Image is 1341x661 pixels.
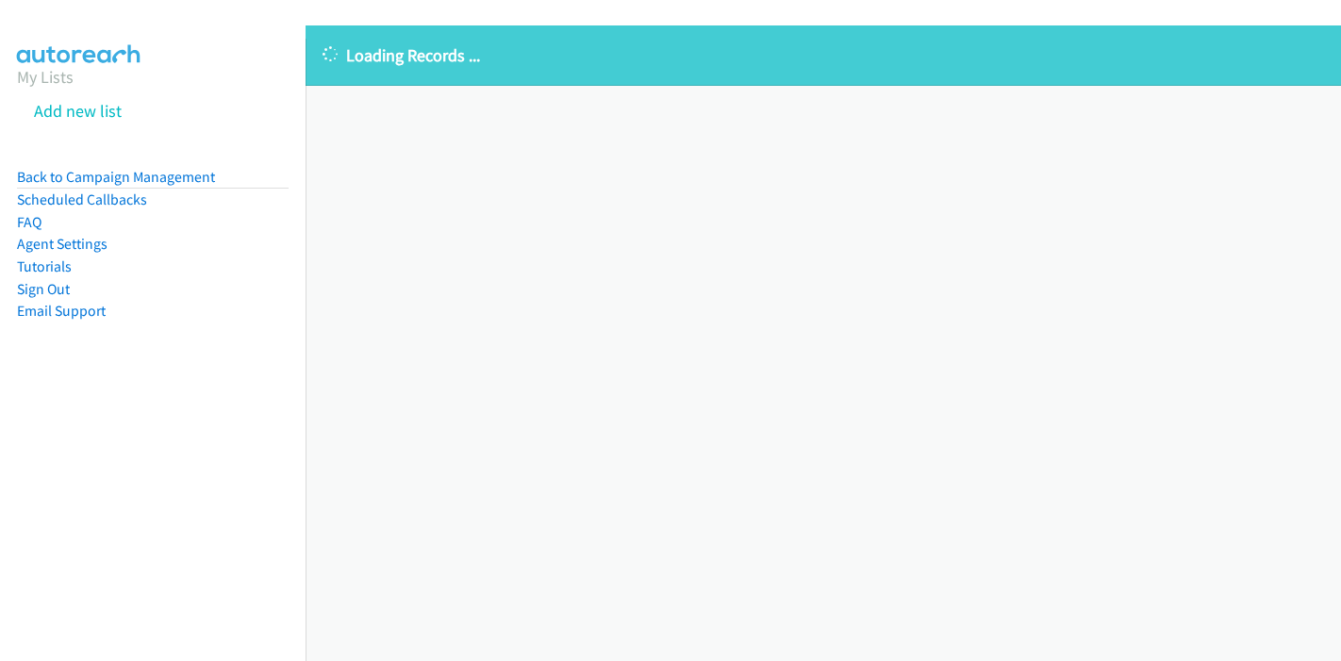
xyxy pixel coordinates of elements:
[17,213,41,231] a: FAQ
[17,235,108,253] a: Agent Settings
[17,66,74,88] a: My Lists
[17,280,70,298] a: Sign Out
[17,190,147,208] a: Scheduled Callbacks
[17,257,72,275] a: Tutorials
[323,42,1324,68] p: Loading Records ...
[34,100,122,122] a: Add new list
[17,302,106,320] a: Email Support
[17,168,215,186] a: Back to Campaign Management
